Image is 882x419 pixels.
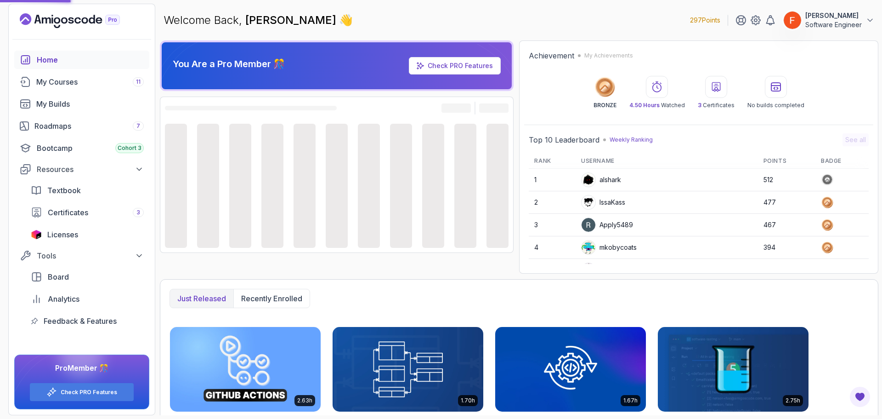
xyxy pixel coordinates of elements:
td: 512 [758,169,815,191]
p: Weekly Ranking [610,136,653,143]
p: Watched [629,102,685,109]
a: licenses [25,225,149,244]
img: user profile image [582,173,595,187]
img: default monster avatar [582,263,595,277]
span: Licenses [47,229,78,240]
p: 1.67h [623,397,638,404]
div: My Builds [36,98,144,109]
div: alshark [581,172,621,187]
th: Rank [529,154,576,169]
a: builds [14,95,149,113]
p: [PERSON_NAME] [805,11,862,20]
a: analytics [25,290,149,308]
div: IssaKass [581,195,625,210]
p: 2.75h [786,397,800,404]
button: user profile image[PERSON_NAME]Software Engineer [783,11,875,29]
div: Apply5489 [581,218,633,232]
td: 477 [758,191,815,214]
a: home [14,51,149,69]
a: textbook [25,181,149,200]
a: Check PRO Features [409,57,501,75]
td: 5 [529,259,576,281]
img: Java Unit Testing and TDD card [658,327,808,412]
img: user profile image [582,195,595,209]
th: Points [758,154,815,169]
p: Just released [177,293,226,304]
p: 1.70h [461,397,475,404]
td: 356 [758,259,815,281]
div: Home [37,54,144,65]
div: mkobycoats [581,240,637,255]
p: BRONZE [594,102,616,109]
div: Roadmaps [34,121,144,132]
button: Open Feedback Button [849,386,871,408]
span: Certificates [48,207,88,218]
span: 3 [698,102,701,109]
div: Tools [37,250,144,261]
span: 7 [136,122,140,130]
span: [PERSON_NAME] [245,13,339,27]
a: courses [14,73,149,91]
span: 4.50 Hours [629,102,660,109]
button: Resources [14,161,149,178]
img: jetbrains icon [31,230,42,239]
td: 394 [758,236,815,259]
p: Software Engineer [805,20,862,29]
p: You Are a Pro Member 🎊 [173,57,285,70]
p: No builds completed [747,102,804,109]
span: Board [48,271,69,282]
h2: Achievement [529,50,574,61]
span: Textbook [47,185,81,196]
a: Check PRO Features [428,62,493,69]
button: Check PRO Features [29,383,134,402]
th: Username [576,154,758,169]
img: default monster avatar [582,241,595,254]
button: See all [842,133,869,146]
p: Welcome Back, [164,13,353,28]
p: 297 Points [690,16,720,25]
a: Landing page [20,13,141,28]
p: Certificates [698,102,735,109]
th: Badge [815,154,869,169]
div: Bootcamp [37,143,144,154]
a: certificates [25,203,149,222]
div: [PERSON_NAME].delaguia [581,263,678,277]
div: Resources [37,164,144,175]
td: 4 [529,236,576,259]
div: My Courses [36,76,144,87]
img: user profile image [784,11,801,29]
a: bootcamp [14,139,149,157]
a: board [25,268,149,286]
span: Cohort 3 [118,144,141,152]
img: Java Integration Testing card [495,327,646,412]
img: Database Design & Implementation card [333,327,483,412]
span: 👋 [339,12,353,28]
img: user profile image [582,218,595,232]
button: Just released [170,289,233,308]
a: Check PRO Features [61,389,117,396]
img: CI/CD with GitHub Actions card [170,327,321,412]
a: feedback [25,312,149,330]
td: 1 [529,169,576,191]
span: 3 [136,209,140,216]
button: Tools [14,247,149,264]
span: Feedback & Features [44,316,117,327]
td: 3 [529,214,576,236]
td: 2 [529,191,576,214]
p: My Achievements [584,52,633,59]
td: 467 [758,214,815,236]
p: Recently enrolled [241,293,302,304]
span: Analytics [48,293,79,304]
h2: Top 10 Leaderboard [529,134,599,145]
button: Recently enrolled [233,289,310,308]
a: roadmaps [14,117,149,135]
p: 2.63h [297,397,312,404]
span: 11 [136,78,141,86]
